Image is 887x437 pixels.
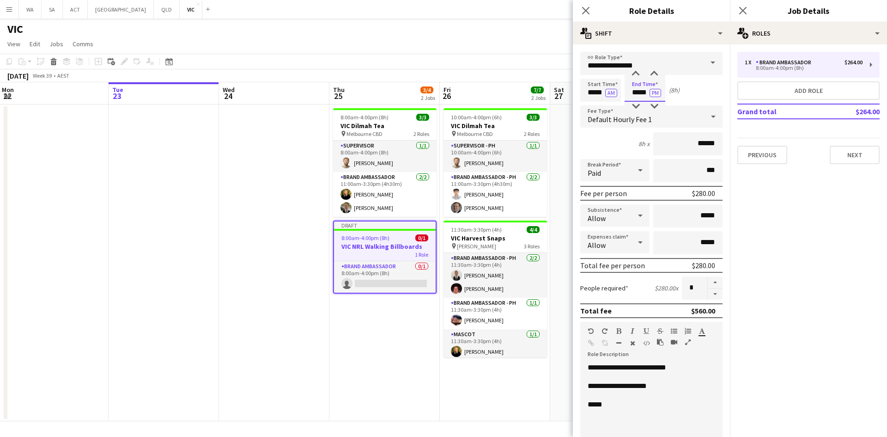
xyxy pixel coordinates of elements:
[691,306,715,315] div: $560.00
[588,240,606,250] span: Allow
[443,108,547,217] app-job-card: 10:00am-4:00pm (6h)3/3VIC Dilmah Tea Melbourne CBD2 RolesSupervisor - PH1/110:00am-4:00pm (6h)[PE...
[655,284,678,292] div: $280.00 x
[730,5,887,17] h3: Job Details
[4,38,24,50] a: View
[73,40,93,48] span: Comms
[442,91,451,101] span: 26
[443,141,547,172] app-card-role: Supervisor - PH1/110:00am-4:00pm (6h)[PERSON_NAME]
[341,234,389,241] span: 8:00am-4:00pm (8h)
[221,91,235,101] span: 24
[413,130,429,137] span: 2 Roles
[443,172,547,217] app-card-role: Brand Ambassador - PH2/211:00am-3:30pm (4h30m)[PERSON_NAME][PERSON_NAME]
[708,277,723,289] button: Increase
[154,0,180,18] button: QLD
[112,86,123,94] span: Tue
[629,327,636,335] button: Italic
[531,94,546,101] div: 2 Jobs
[745,66,863,70] div: 8:00am-4:00pm (8h)
[443,298,547,329] app-card-role: Brand Ambassador - PH1/111:30am-3:30pm (4h)[PERSON_NAME]
[333,108,437,217] app-job-card: 8:00am-4:00pm (8h)3/3VIC Dilmah Tea Melbourne CBD2 RolesSupervisor1/18:00am-4:00pm (8h)[PERSON_NA...
[573,22,730,44] div: Shift
[844,59,863,66] div: $264.00
[588,168,601,178] span: Paid
[2,86,14,94] span: Mon
[69,38,97,50] a: Comms
[669,86,680,94] div: (8h)
[756,59,815,66] div: Brand Ambassador
[0,91,14,101] span: 22
[19,0,42,18] button: WA
[580,261,645,270] div: Total fee per person
[63,0,88,18] button: ACT
[737,104,825,119] td: Grand total
[334,242,436,251] h3: VIC NRL Walking Billboards
[421,94,435,101] div: 2 Jobs
[88,0,154,18] button: [GEOGRAPHIC_DATA]
[638,140,650,148] div: 8h x
[334,261,436,293] app-card-role: Brand Ambassador0/18:00am-4:00pm (8h)
[531,86,544,93] span: 7/7
[588,214,606,223] span: Allow
[457,130,493,137] span: Melbourne CBD
[332,91,345,101] span: 25
[180,0,202,18] button: VIC
[346,130,383,137] span: Melbourne CBD
[588,115,652,124] span: Default Hourly Fee 1
[111,91,123,101] span: 23
[671,339,677,346] button: Insert video
[601,327,608,335] button: Redo
[333,122,437,130] h3: VIC Dilmah Tea
[553,91,564,101] span: 27
[615,327,622,335] button: Bold
[580,284,628,292] label: People required
[527,114,540,121] span: 3/3
[650,89,661,97] button: PM
[49,40,63,48] span: Jobs
[573,5,730,17] h3: Role Details
[745,59,756,66] div: 1 x
[451,114,502,121] span: 10:00am-4:00pm (6h)
[443,329,547,361] app-card-role: Mascot1/111:30am-3:30pm (4h)[PERSON_NAME]
[451,226,502,233] span: 11:30am-3:30pm (4h)
[333,221,437,294] app-job-card: Draft8:00am-4:00pm (8h)0/1VIC NRL Walking Billboards1 RoleBrand Ambassador0/18:00am-4:00pm (8h)
[527,226,540,233] span: 4/4
[443,86,451,94] span: Fri
[333,86,345,94] span: Thu
[443,234,547,242] h3: VIC Harvest Snaps
[830,146,880,164] button: Next
[46,38,67,50] a: Jobs
[692,261,715,270] div: $280.00
[605,89,617,97] button: AM
[588,327,594,335] button: Undo
[737,146,787,164] button: Previous
[7,22,23,36] h1: VIC
[825,104,880,119] td: $264.00
[415,251,428,258] span: 1 Role
[443,253,547,298] app-card-role: Brand Ambassador - PH2/211:30am-3:30pm (4h)[PERSON_NAME][PERSON_NAME]
[223,86,235,94] span: Wed
[524,130,540,137] span: 2 Roles
[42,0,63,18] button: SA
[580,189,627,198] div: Fee per person
[26,38,44,50] a: Edit
[7,71,29,80] div: [DATE]
[415,234,428,241] span: 0/1
[443,122,547,130] h3: VIC Dilmah Tea
[657,327,663,335] button: Strikethrough
[420,86,433,93] span: 3/4
[524,243,540,250] span: 3 Roles
[737,81,880,100] button: Add role
[657,339,663,346] button: Paste as plain text
[443,221,547,357] app-job-card: 11:30am-3:30pm (4h)4/4VIC Harvest Snaps [PERSON_NAME]3 RolesBrand Ambassador - PH2/211:30am-3:30p...
[30,40,40,48] span: Edit
[57,72,69,79] div: AEST
[671,327,677,335] button: Unordered List
[699,327,705,335] button: Text Color
[615,339,622,347] button: Horizontal Line
[333,172,437,217] app-card-role: Brand Ambassador2/211:00am-3:30pm (4h30m)[PERSON_NAME][PERSON_NAME]
[580,306,612,315] div: Total fee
